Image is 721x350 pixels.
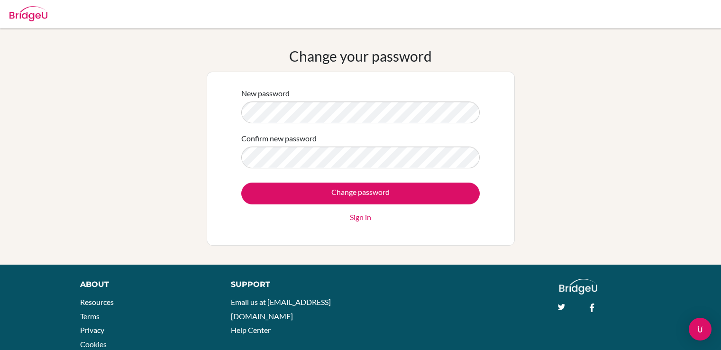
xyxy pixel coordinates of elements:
[231,297,331,321] a: Email us at [EMAIL_ADDRESS][DOMAIN_NAME]
[80,325,104,334] a: Privacy
[689,318,712,341] div: Open Intercom Messenger
[241,133,317,144] label: Confirm new password
[559,279,598,295] img: logo_white@2x-f4f0deed5e89b7ecb1c2cc34c3e3d731f90f0f143d5ea2071677605dd97b5244.png
[80,340,107,349] a: Cookies
[80,312,100,321] a: Terms
[241,183,480,204] input: Change password
[80,297,114,306] a: Resources
[241,88,290,99] label: New password
[9,6,47,21] img: Bridge-U
[350,212,371,223] a: Sign in
[231,325,271,334] a: Help Center
[289,47,432,64] h1: Change your password
[231,279,350,290] div: Support
[80,279,210,290] div: About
